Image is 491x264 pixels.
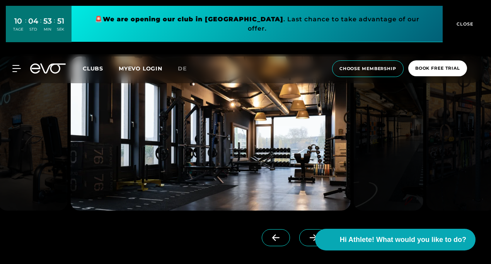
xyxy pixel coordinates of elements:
[339,65,396,72] span: choose membership
[13,15,23,27] div: 10
[443,6,485,42] button: CLOSE
[54,16,55,37] div: :
[28,27,38,32] div: STD
[455,21,474,27] span: CLOSE
[57,15,64,27] div: 51
[178,65,187,72] span: de
[13,27,23,32] div: TAGE
[57,27,64,32] div: SEK
[71,57,350,211] img: evofitness
[415,65,460,72] span: book free trial
[43,15,52,27] div: 53
[28,15,38,27] div: 04
[83,65,103,72] span: Clubs
[353,57,423,211] img: evofitness
[40,16,41,37] div: :
[178,64,196,73] a: de
[315,229,476,250] button: Hi Athlete! What would you like to do?
[330,60,406,77] a: choose membership
[83,65,119,72] a: Clubs
[25,16,26,37] div: :
[406,60,469,77] a: book free trial
[43,27,52,32] div: MIN
[119,65,162,72] a: MYEVO LOGIN
[340,235,466,245] span: Hi Athlete! What would you like to do?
